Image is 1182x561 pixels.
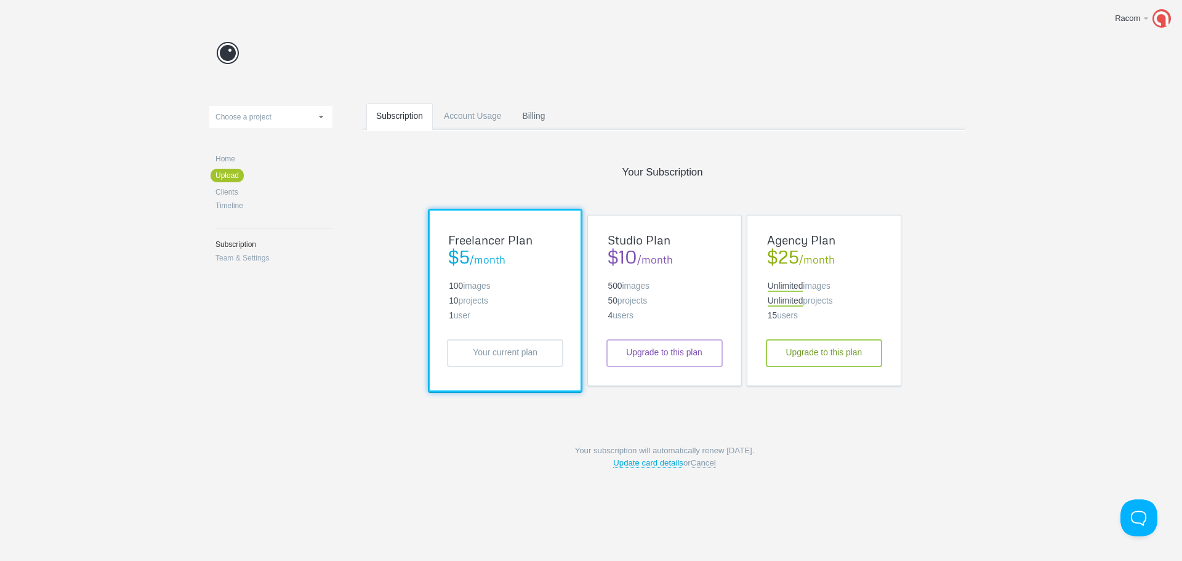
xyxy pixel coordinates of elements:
[416,457,914,469] span: or
[448,234,565,246] h2: Freelancer Plan
[766,282,882,291] li: images
[449,311,454,320] strong: 1
[366,103,433,152] a: Subscription
[434,103,512,152] a: Account Usage
[215,254,332,262] a: Team & Settings
[447,339,563,368] div: Your current plan
[608,311,613,320] strong: 4
[448,245,470,268] strong: $5
[215,155,332,163] a: Home
[416,445,914,469] p: Your subscription will automatically renew [DATE].
[608,312,725,320] li: users
[1115,12,1141,25] div: Racom
[1120,499,1157,536] iframe: Help Scout Beacon - Open
[613,458,683,468] a: Update card details
[446,248,562,266] span: /month
[767,234,883,246] h2: Agency Plan
[768,312,884,320] li: users
[766,297,882,305] li: projects
[768,311,777,320] strong: 15
[691,458,716,468] a: Cancel
[768,296,803,307] strong: Unlimited
[215,241,332,248] a: Subscription
[1152,9,1171,28] img: 1c161367e6a6333f73c16d7d1a21bd98
[449,312,565,320] li: user
[768,281,803,292] strong: Unlimited
[215,188,332,196] a: Clients
[449,281,463,291] strong: 100
[606,297,723,305] li: projects
[606,339,723,368] a: Upgrade to this plan
[608,234,724,246] h2: Studio Plan
[211,169,244,182] a: Upload
[449,296,458,305] strong: 10
[363,167,962,178] h1: Your Subscription
[1106,6,1176,31] a: Racom
[447,282,563,291] li: images
[607,245,637,268] strong: $10
[608,296,617,305] strong: 50
[766,339,882,368] a: Upgrade to this plan
[215,113,271,121] span: Choose a project
[765,248,881,266] span: /month
[513,103,555,152] a: Billing
[606,282,723,291] li: images
[766,245,799,268] strong: $25
[209,40,246,66] a: Prevue
[605,248,722,266] span: /month
[215,202,332,209] a: Timeline
[608,281,622,291] strong: 500
[447,297,563,305] li: projects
